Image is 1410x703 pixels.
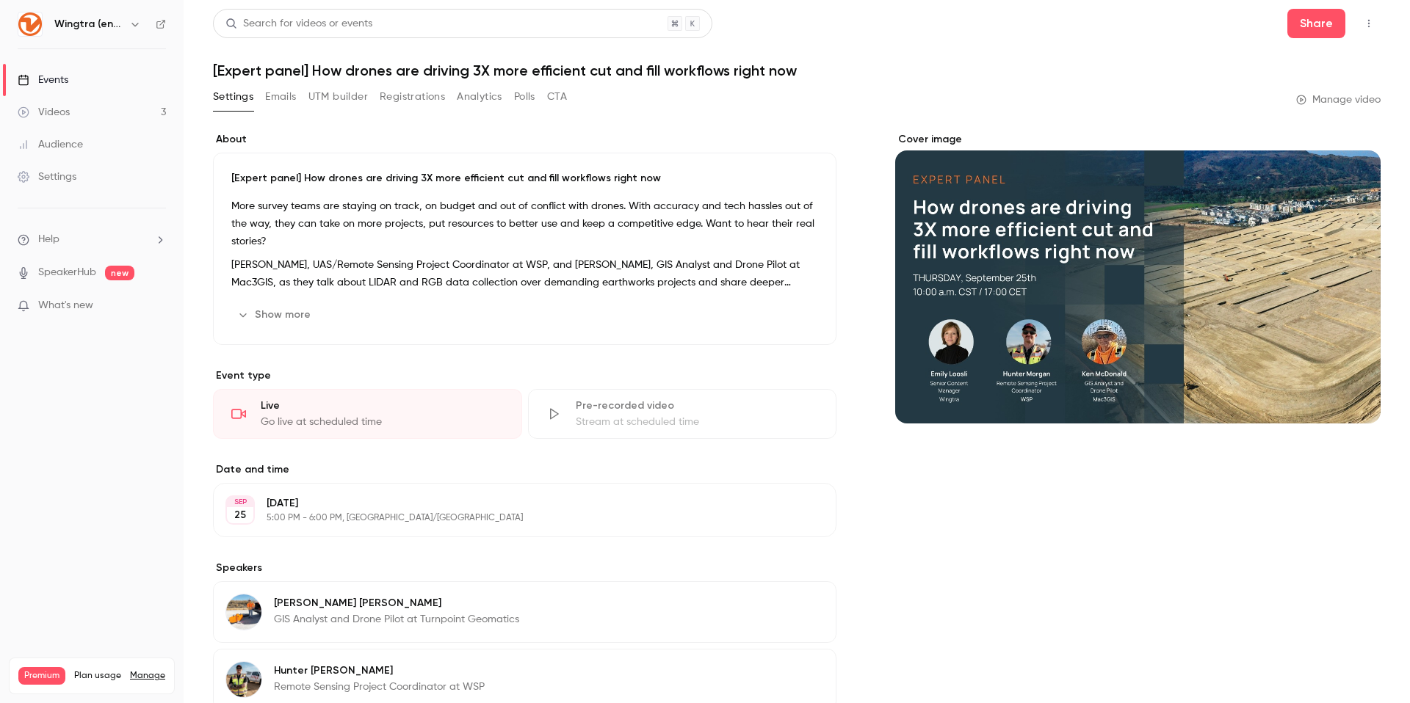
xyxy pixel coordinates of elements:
button: Emails [265,85,296,109]
label: Date and time [213,462,836,477]
div: Audience [18,137,83,152]
p: More survey teams are staying on track, on budget and out of conflict with drones. With accuracy ... [231,197,818,250]
img: Ken McDonald [226,594,261,630]
p: [Expert panel] How drones are driving 3X more efficient cut and fill workflows right now [231,171,818,186]
div: Search for videos or events [225,16,372,32]
div: Pre-recorded video [576,398,819,413]
section: Cover image [895,132,1381,423]
label: Speakers [213,561,836,575]
div: Events [18,73,68,87]
p: 5:00 PM - 6:00 PM, [GEOGRAPHIC_DATA]/[GEOGRAPHIC_DATA] [267,512,759,524]
button: Show more [231,303,319,327]
span: Premium [18,667,65,685]
p: GIS Analyst and Drone Pilot at Turnpoint Geomatics [274,612,519,627]
button: UTM builder [308,85,368,109]
a: SpeakerHub [38,265,96,280]
h1: [Expert panel] How drones are driving 3X more efficient cut and fill workflows right now [213,62,1381,79]
li: help-dropdown-opener [18,232,166,247]
span: Plan usage [74,670,121,682]
button: CTA [547,85,567,109]
p: [PERSON_NAME] [PERSON_NAME] [274,596,519,611]
button: Analytics [457,85,502,109]
div: Ken McDonald[PERSON_NAME] [PERSON_NAME]GIS Analyst and Drone Pilot at Turnpoint Geomatics [213,581,836,643]
p: Remote Sensing Project Coordinator at WSP [274,680,485,694]
p: [PERSON_NAME], UAS/Remote Sensing Project Coordinator at WSP, and [PERSON_NAME], GIS Analyst and ... [231,256,818,291]
button: Settings [213,85,253,109]
button: Registrations [380,85,445,109]
div: Settings [18,170,76,184]
span: Help [38,232,59,247]
span: new [105,266,134,280]
button: Share [1287,9,1345,38]
div: Stream at scheduled time [576,415,819,429]
button: Polls [514,85,535,109]
div: SEP [227,497,253,507]
a: Manage [130,670,165,682]
div: Go live at scheduled time [261,415,504,429]
p: [DATE] [267,496,759,511]
div: Videos [18,105,70,120]
div: Pre-recorded videoStream at scheduled time [528,389,837,439]
img: Wingtra (english) [18,12,42,36]
p: Event type [213,368,836,383]
img: Hunter Morgan [226,662,261,697]
div: LiveGo live at scheduled time [213,389,522,439]
p: Hunter [PERSON_NAME] [274,663,485,678]
label: Cover image [895,132,1381,147]
label: About [213,132,836,147]
h6: Wingtra (english) [54,17,123,32]
div: Live [261,398,504,413]
a: Manage video [1296,92,1381,107]
p: 25 [234,508,246,522]
span: What's new [38,298,93,313]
